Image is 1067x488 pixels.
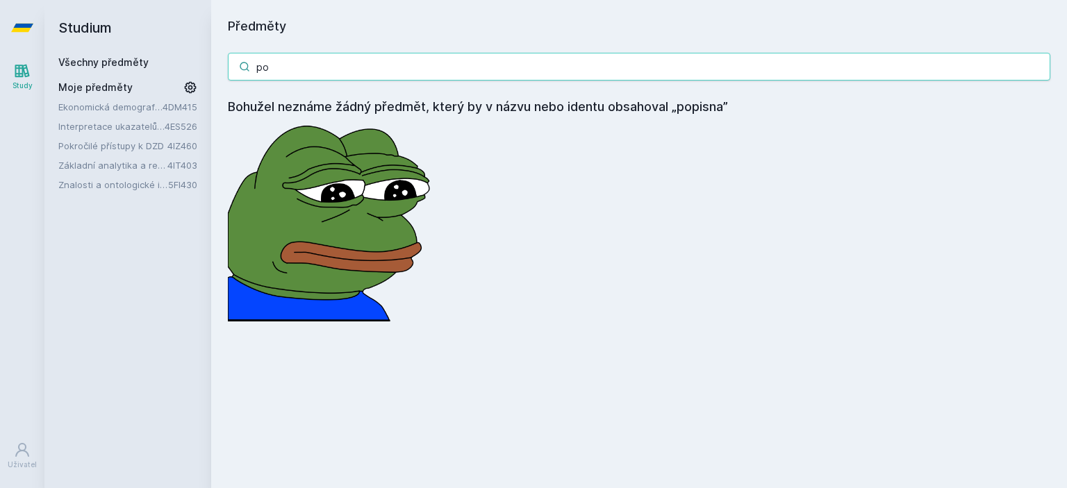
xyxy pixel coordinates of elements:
h1: Předměty [228,17,1050,36]
a: 5FI430 [168,179,197,190]
a: Uživatel [3,435,42,477]
a: 4DM415 [163,101,197,112]
a: Znalosti a ontologické inženýrství [58,178,168,192]
a: Všechny předměty [58,56,149,68]
img: error_picture.png [228,117,436,321]
a: Pokročilé přístupy k DZD [58,139,167,153]
a: 4IZ460 [167,140,197,151]
a: Základní analytika a reporting [58,158,167,172]
a: 4IT403 [167,160,197,171]
div: Study [13,81,33,91]
a: Interpretace ukazatelů ekonomického a sociálního vývoje (anglicky) [58,119,165,133]
span: Moje předměty [58,81,133,94]
a: Study [3,56,42,98]
h4: Bohužel neznáme žádný předmět, který by v názvu nebo identu obsahoval „popisna” [228,97,1050,117]
a: Ekonomická demografie I [58,100,163,114]
input: Název nebo ident předmětu… [228,53,1050,81]
div: Uživatel [8,460,37,470]
a: 4ES526 [165,121,197,132]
